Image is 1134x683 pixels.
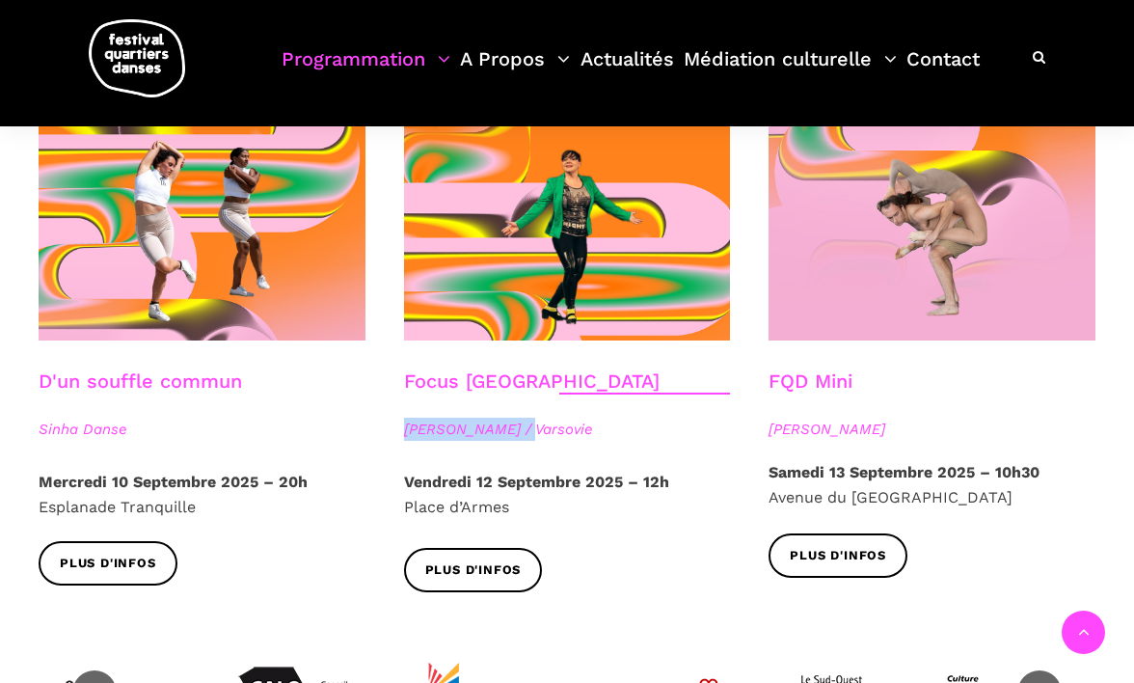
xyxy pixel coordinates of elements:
span: [PERSON_NAME] [769,418,1095,441]
a: FQD Mini [769,369,852,393]
span: Plus d'infos [425,560,522,581]
a: A Propos [460,42,570,99]
a: Programmation [282,42,450,99]
span: [PERSON_NAME] / Varsovie [404,418,731,441]
p: Place d’Armes [404,470,731,519]
strong: Mercredi 10 Septembre 2025 – 20h [39,473,308,491]
span: Plus d'infos [790,546,886,566]
span: Plus d'infos [60,554,156,574]
img: logo-fqd-med [89,19,185,97]
a: Contact [906,42,980,99]
a: Plus d'infos [39,541,177,585]
span: Esplanade Tranquille [39,498,196,516]
span: Avenue du [GEOGRAPHIC_DATA] [769,488,1012,506]
a: Focus [GEOGRAPHIC_DATA] [404,369,660,393]
strong: Samedi 13 Septembre 2025 – 10h30 [769,463,1039,481]
a: D'un souffle commun [39,369,242,393]
a: Actualités [580,42,674,99]
a: Plus d'infos [769,533,907,577]
a: Plus d'infos [404,548,543,591]
span: Sinha Danse [39,418,365,441]
a: Médiation culturelle [684,42,897,99]
strong: Vendredi 12 Septembre 2025 – 12h [404,473,669,491]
